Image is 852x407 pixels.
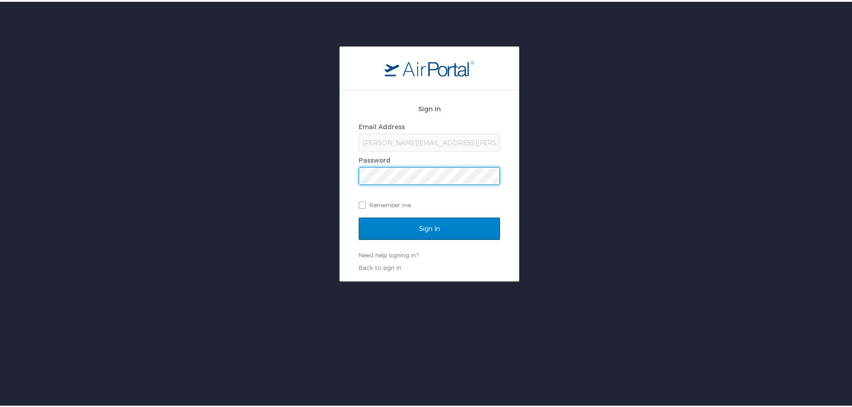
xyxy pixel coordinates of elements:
[359,216,500,238] input: Sign In
[359,262,401,269] a: Back to sign in
[359,102,500,112] h2: Sign In
[359,197,500,210] label: Remember me
[385,59,474,75] img: logo
[359,250,419,257] a: Need help signing in?
[359,121,405,129] label: Email Address
[359,155,390,162] label: Password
